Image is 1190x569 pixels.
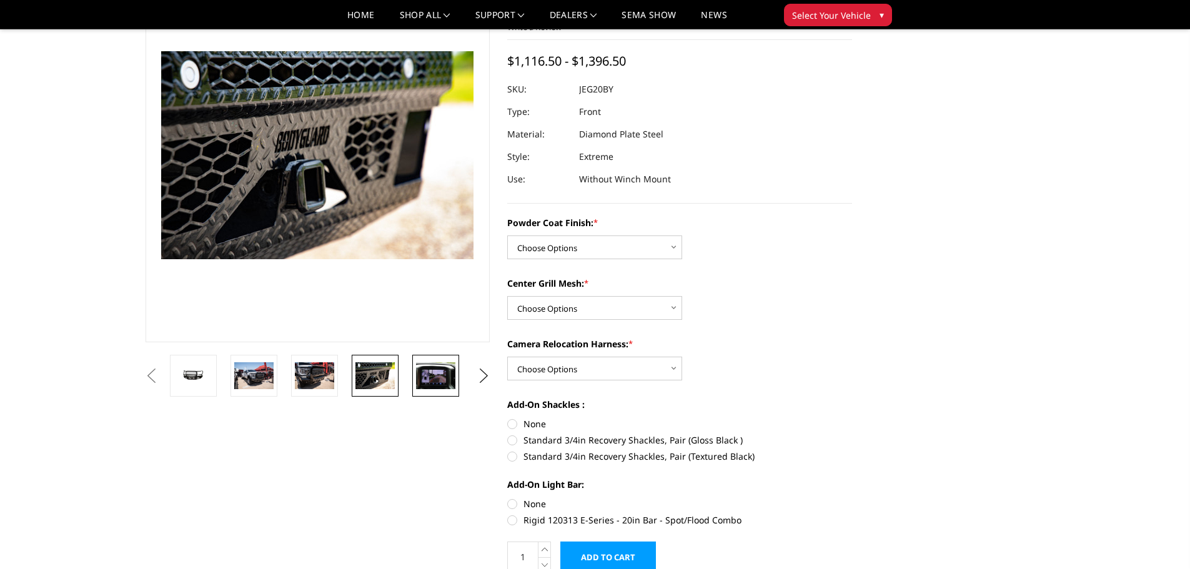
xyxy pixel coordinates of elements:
img: 2020-2023 GMC Sierra 2500-3500 - FT Series - Extreme Front Bumper [295,362,334,388]
dd: Extreme [579,146,613,168]
label: Standard 3/4in Recovery Shackles, Pair (Gloss Black ) [507,433,852,447]
a: Support [475,11,525,29]
label: Powder Coat Finish: [507,216,852,229]
label: Camera Relocation Harness: [507,337,852,350]
a: shop all [400,11,450,29]
dt: Material: [507,123,570,146]
dd: JEG20BY [579,78,613,101]
span: $1,116.50 - $1,396.50 [507,52,626,69]
label: Center Grill Mesh: [507,277,852,290]
label: None [507,497,852,510]
span: ▾ [880,8,884,21]
img: Clear View Camera: Relocate your front camera and keep the functionality completely. [416,362,455,388]
iframe: Chat Widget [1128,509,1190,569]
span: Select Your Vehicle [792,9,871,22]
dd: Without Winch Mount [579,168,671,190]
img: 2020-2023 GMC Sierra 2500-3500 - FT Series - Extreme Front Bumper [234,362,274,388]
a: News [701,11,726,29]
label: None [507,417,852,430]
img: 2020-2023 GMC Sierra 2500-3500 - FT Series - Extreme Front Bumper [355,362,395,388]
a: Write a Review [507,21,562,32]
dt: Type: [507,101,570,123]
button: Select Your Vehicle [784,4,892,26]
label: Add-On Shackles : [507,398,852,411]
label: Add-On Light Bar: [507,478,852,491]
dt: SKU: [507,78,570,101]
label: Rigid 120313 E-Series - 20in Bar - Spot/Flood Combo [507,513,852,527]
button: Next [474,367,493,385]
dt: Style: [507,146,570,168]
a: Dealers [550,11,597,29]
a: SEMA Show [622,11,676,29]
label: Standard 3/4in Recovery Shackles, Pair (Textured Black) [507,450,852,463]
button: Previous [142,367,161,385]
dd: Front [579,101,601,123]
dt: Use: [507,168,570,190]
dd: Diamond Plate Steel [579,123,663,146]
a: Home [347,11,374,29]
